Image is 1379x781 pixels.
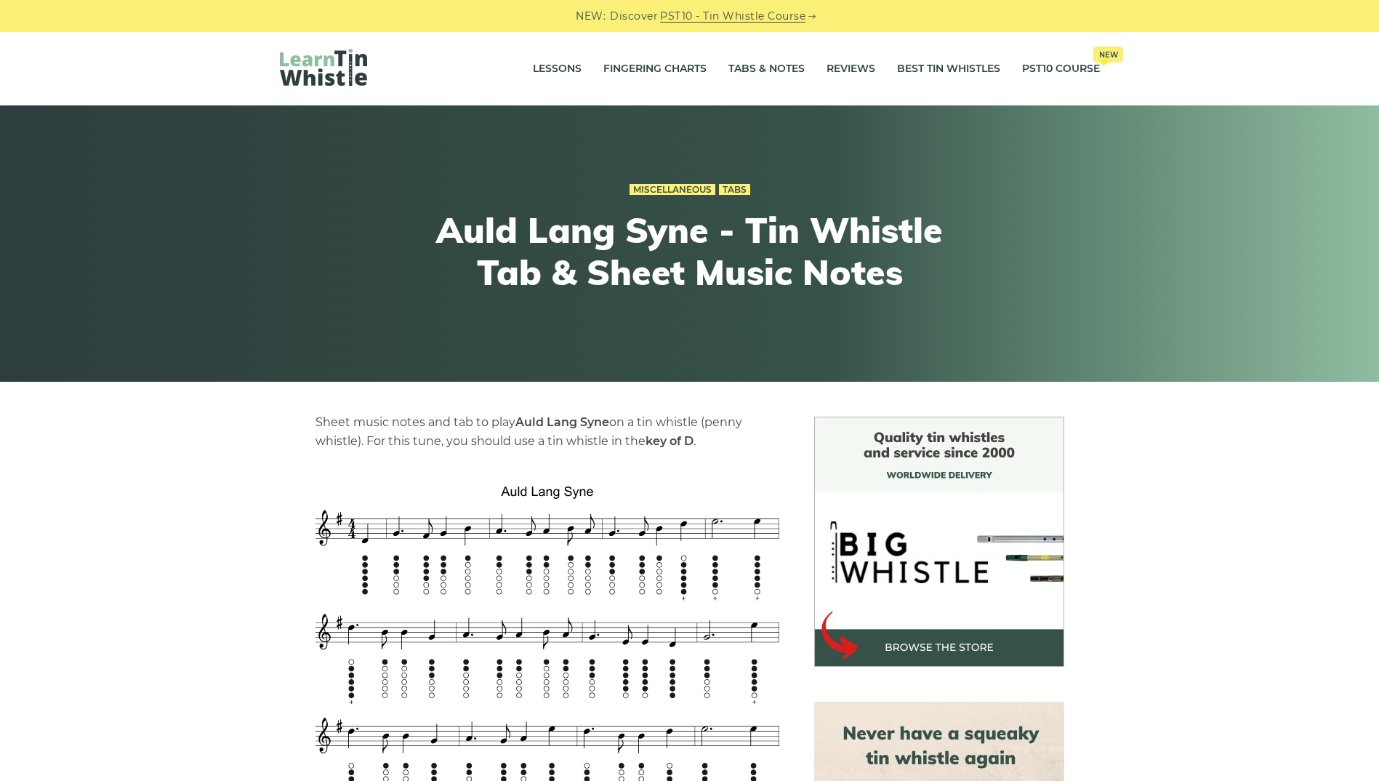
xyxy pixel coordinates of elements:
a: PST10 CourseNew [1022,51,1100,87]
a: Miscellaneous [630,184,715,196]
h1: Auld Lang Syne - Tin Whistle Tab & Sheet Music Notes [422,209,957,293]
a: Tabs & Notes [728,51,805,87]
a: Fingering Charts [603,51,707,87]
a: Best Tin Whistles [897,51,1000,87]
a: Reviews [827,51,875,87]
a: Tabs [719,184,750,196]
img: BigWhistle Tin Whistle Store [814,417,1064,667]
p: Sheet music notes and tab to play on a tin whistle (penny whistle). For this tune, you should use... [315,413,779,451]
span: New [1093,47,1123,63]
strong: Auld Lang Syne [515,415,609,429]
img: LearnTinWhistle.com [280,49,367,86]
strong: key of D [646,434,693,448]
a: Lessons [533,51,582,87]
